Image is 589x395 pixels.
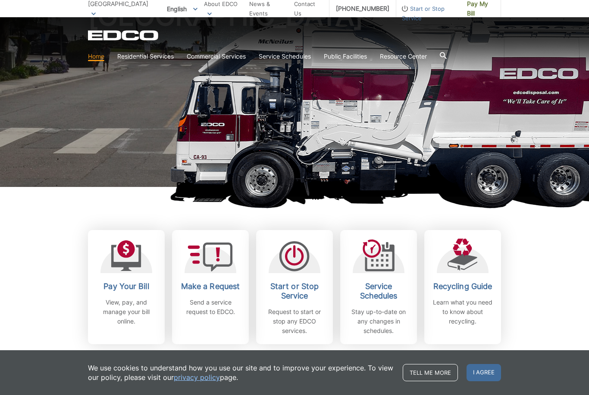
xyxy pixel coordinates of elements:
a: privacy policy [174,373,220,382]
p: Learn what you need to know about recycling. [431,298,495,326]
a: Pay Your Bill View, pay, and manage your bill online. [88,230,165,344]
h2: Recycling Guide [431,282,495,291]
p: Send a service request to EDCO. [179,298,242,317]
p: Request to start or stop any EDCO services. [263,307,326,336]
a: Residential Services [117,52,174,61]
h2: Service Schedules [347,282,410,301]
a: Recycling Guide Learn what you need to know about recycling. [424,230,501,344]
h2: Pay Your Bill [94,282,158,291]
span: I agree [467,364,501,381]
h2: Start or Stop Service [263,282,326,301]
h2: Make a Request [179,282,242,291]
a: EDCD logo. Return to the homepage. [88,30,160,40]
a: Service Schedules Stay up-to-date on any changes in schedules. [340,230,417,344]
a: Public Facilities [324,52,367,61]
h1: [GEOGRAPHIC_DATA] [88,2,501,191]
p: View, pay, and manage your bill online. [94,298,158,326]
span: English [160,2,204,16]
a: Tell me more [403,364,458,381]
a: Make a Request Send a service request to EDCO. [172,230,249,344]
p: Stay up-to-date on any changes in schedules. [347,307,410,336]
p: We use cookies to understand how you use our site and to improve your experience. To view our pol... [88,363,394,382]
a: Commercial Services [187,52,246,61]
a: Service Schedules [259,52,311,61]
a: Resource Center [380,52,427,61]
a: Home [88,52,104,61]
